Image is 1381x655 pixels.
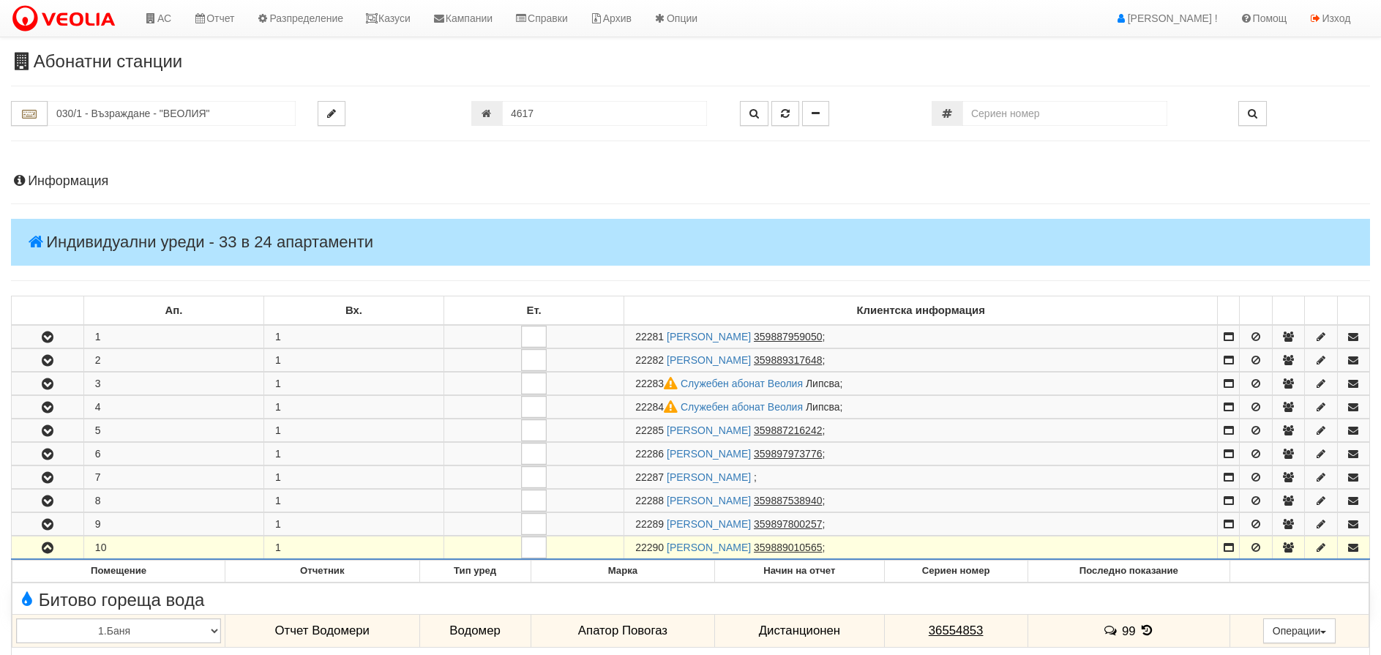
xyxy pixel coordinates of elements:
[48,101,296,126] input: Абонатна станция
[667,495,751,506] a: [PERSON_NAME]
[624,349,1218,372] td: ;
[531,561,715,583] th: Марка
[624,373,1218,395] td: ;
[754,495,822,506] tcxspan: Call 359887538940 via 3CX
[12,561,225,583] th: Помещение
[635,354,664,366] span: Партида №
[419,561,531,583] th: Тип уред
[624,443,1218,465] td: ;
[12,296,84,326] td: : No sort applied, sorting is disabled
[667,448,751,460] a: [PERSON_NAME]
[667,354,751,366] a: [PERSON_NAME]
[419,614,531,648] td: Водомер
[83,443,263,465] td: 6
[929,624,984,637] tcxspan: Call 36554853 via 3CX
[754,518,822,530] tcxspan: Call 359897800257 via 3CX
[16,591,204,610] span: Битово гореща вода
[635,424,664,436] span: Партида №
[635,331,664,343] span: Партида №
[624,296,1218,326] td: Клиентска информация: No sort applied, sorting is disabled
[857,304,985,316] b: Клиентска информация
[263,396,444,419] td: 1
[624,325,1218,348] td: ;
[715,561,884,583] th: Начин на отчет
[444,296,624,326] td: Ет.: No sort applied, sorting is disabled
[531,614,715,648] td: Апатор Повогаз
[83,296,263,326] td: Ап.: No sort applied, sorting is disabled
[502,101,707,126] input: Партида №
[1122,624,1136,637] span: 99
[754,424,822,436] tcxspan: Call 359887216242 via 3CX
[962,101,1167,126] input: Сериен номер
[635,518,664,530] span: Партида №
[263,349,444,372] td: 1
[83,466,263,489] td: 7
[667,542,751,553] a: [PERSON_NAME]
[806,401,840,413] span: Липсва
[83,490,263,512] td: 8
[83,325,263,348] td: 1
[263,513,444,536] td: 1
[83,373,263,395] td: 3
[263,490,444,512] td: 1
[11,219,1370,266] h4: Индивидуални уреди - 33 в 24 апартаменти
[11,174,1370,189] h4: Информация
[624,466,1218,489] td: ;
[806,378,840,389] span: Липсва
[884,561,1028,583] th: Сериен номер
[1028,561,1230,583] th: Последно показание
[754,331,822,343] tcxspan: Call 359887959050 via 3CX
[1337,296,1369,326] td: : No sort applied, sorting is disabled
[624,536,1218,560] td: ;
[635,378,681,389] span: Партида №
[667,518,751,530] a: [PERSON_NAME]
[83,419,263,442] td: 5
[83,513,263,536] td: 9
[83,349,263,372] td: 2
[275,624,370,637] span: Отчет Водомери
[165,304,182,316] b: Ап.
[635,471,664,483] span: Партида №
[635,495,664,506] span: Партида №
[1263,618,1336,643] button: Операции
[681,401,803,413] a: Служебен абонат Веолия
[263,325,444,348] td: 1
[263,466,444,489] td: 1
[83,396,263,419] td: 4
[667,424,751,436] a: [PERSON_NAME]
[624,396,1218,419] td: ;
[624,513,1218,536] td: ;
[754,448,822,460] tcxspan: Call 359897973776 via 3CX
[754,354,822,366] tcxspan: Call 359889317648 via 3CX
[635,401,681,413] span: Партида №
[681,378,803,389] a: Служебен абонат Веолия
[635,542,664,553] span: Партида №
[635,448,664,460] span: Партида №
[1139,624,1155,637] span: История на показанията
[1218,296,1240,326] td: : No sort applied, sorting is disabled
[11,52,1370,71] h3: Абонатни станции
[263,373,444,395] td: 1
[1240,296,1272,326] td: : No sort applied, sorting is disabled
[754,542,822,553] tcxspan: Call 359889010565 via 3CX
[1305,296,1337,326] td: : No sort applied, sorting is disabled
[624,419,1218,442] td: ;
[667,471,751,483] a: [PERSON_NAME]
[11,4,122,34] img: VeoliaLogo.png
[83,536,263,560] td: 10
[263,443,444,465] td: 1
[1272,296,1304,326] td: : No sort applied, sorting is disabled
[715,614,884,648] td: Дистанционен
[1103,624,1122,637] span: История на забележките
[527,304,542,316] b: Ет.
[667,331,751,343] a: [PERSON_NAME]
[263,296,444,326] td: Вх.: No sort applied, sorting is disabled
[624,490,1218,512] td: ;
[263,419,444,442] td: 1
[263,536,444,560] td: 1
[225,561,419,583] th: Отчетник
[345,304,362,316] b: Вх.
